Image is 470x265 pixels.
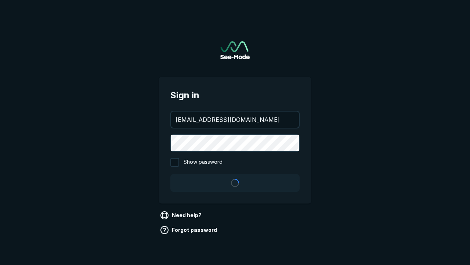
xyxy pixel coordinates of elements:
span: Sign in [170,89,300,102]
input: your@email.com [171,112,299,128]
a: Go to sign in [220,41,250,59]
a: Forgot password [159,224,220,236]
span: Show password [184,158,223,167]
a: Need help? [159,209,205,221]
img: See-Mode Logo [220,41,250,59]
